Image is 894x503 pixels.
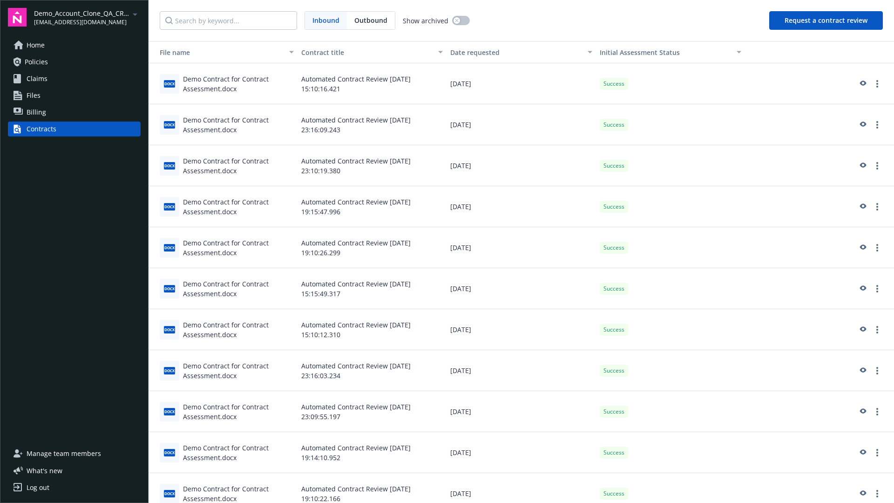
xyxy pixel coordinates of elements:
div: Toggle SortBy [152,48,284,57]
span: Success [603,367,624,375]
button: Contract title [298,41,447,63]
div: Date requested [450,48,582,57]
span: Show archived [403,16,448,26]
a: more [872,242,883,253]
img: navigator-logo.svg [8,8,27,27]
a: preview [857,283,868,294]
a: preview [857,406,868,417]
span: Home [27,38,45,53]
span: docx [164,449,175,456]
div: Log out [27,480,49,495]
span: docx [164,80,175,87]
span: Success [603,326,624,334]
div: [DATE] [447,309,596,350]
a: Claims [8,71,141,86]
span: Success [603,285,624,293]
div: Automated Contract Review [DATE] 19:14:10.952 [298,432,447,473]
a: more [872,324,883,335]
a: preview [857,447,868,458]
span: docx [164,203,175,210]
a: Manage team members [8,446,141,461]
a: Files [8,88,141,103]
div: Demo Contract for Contract Assessment.docx [183,74,294,94]
div: Demo Contract for Contract Assessment.docx [183,361,294,381]
span: Inbound [312,15,339,25]
a: more [872,488,883,499]
a: more [872,283,883,294]
div: Automated Contract Review [DATE] 19:10:26.299 [298,227,447,268]
span: docx [164,285,175,292]
button: Demo_Account_Clone_QA_CR_Tests_Demo[EMAIL_ADDRESS][DOMAIN_NAME]arrowDropDown [34,8,141,27]
a: more [872,447,883,458]
span: docx [164,326,175,333]
div: Demo Contract for Contract Assessment.docx [183,197,294,217]
div: Demo Contract for Contract Assessment.docx [183,156,294,176]
div: Demo Contract for Contract Assessment.docx [183,443,294,462]
div: [DATE] [447,227,596,268]
div: [DATE] [447,268,596,309]
input: Search by keyword... [160,11,297,30]
div: Automated Contract Review [DATE] 15:15:49.317 [298,268,447,309]
span: Policies [25,54,48,69]
a: preview [857,488,868,499]
span: What ' s new [27,466,62,476]
a: more [872,406,883,417]
a: preview [857,365,868,376]
a: preview [857,242,868,253]
span: Initial Assessment Status [600,48,680,57]
div: Demo Contract for Contract Assessment.docx [183,115,294,135]
div: Demo Contract for Contract Assessment.docx [183,238,294,258]
span: Success [603,203,624,211]
span: Inbound [305,12,347,29]
span: [EMAIL_ADDRESS][DOMAIN_NAME] [34,18,129,27]
a: more [872,119,883,130]
button: What's new [8,466,77,476]
a: Contracts [8,122,141,136]
a: preview [857,201,868,212]
span: docx [164,408,175,415]
span: Success [603,162,624,170]
div: Automated Contract Review [DATE] 15:10:12.310 [298,309,447,350]
div: Demo Contract for Contract Assessment.docx [183,402,294,421]
span: docx [164,244,175,251]
div: Automated Contract Review [DATE] 15:10:16.421 [298,63,447,104]
div: Automated Contract Review [DATE] 23:09:55.197 [298,391,447,432]
div: Contract title [301,48,433,57]
span: docx [164,121,175,128]
div: [DATE] [447,432,596,473]
a: Billing [8,105,141,120]
span: Outbound [354,15,387,25]
a: more [872,78,883,89]
div: [DATE] [447,145,596,186]
div: [DATE] [447,391,596,432]
a: arrowDropDown [129,8,141,20]
div: Contracts [27,122,56,136]
button: Request a contract review [769,11,883,30]
span: docx [164,490,175,497]
div: Automated Contract Review [DATE] 23:16:03.234 [298,350,447,391]
div: File name [152,48,284,57]
a: preview [857,160,868,171]
div: Demo Contract for Contract Assessment.docx [183,320,294,340]
div: Demo Contract for Contract Assessment.docx [183,279,294,299]
a: preview [857,324,868,335]
a: Policies [8,54,141,69]
div: [DATE] [447,63,596,104]
span: docx [164,367,175,374]
div: Automated Contract Review [DATE] 23:10:19.380 [298,145,447,186]
span: Demo_Account_Clone_QA_CR_Tests_Demo [34,8,129,18]
span: Manage team members [27,446,101,461]
span: Success [603,449,624,457]
div: Toggle SortBy [600,48,731,57]
div: [DATE] [447,104,596,145]
span: Success [603,244,624,252]
a: preview [857,119,868,130]
a: Home [8,38,141,53]
div: Automated Contract Review [DATE] 23:16:09.243 [298,104,447,145]
div: [DATE] [447,350,596,391]
span: Success [603,80,624,88]
span: Claims [27,71,47,86]
div: [DATE] [447,186,596,227]
span: Success [603,121,624,129]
